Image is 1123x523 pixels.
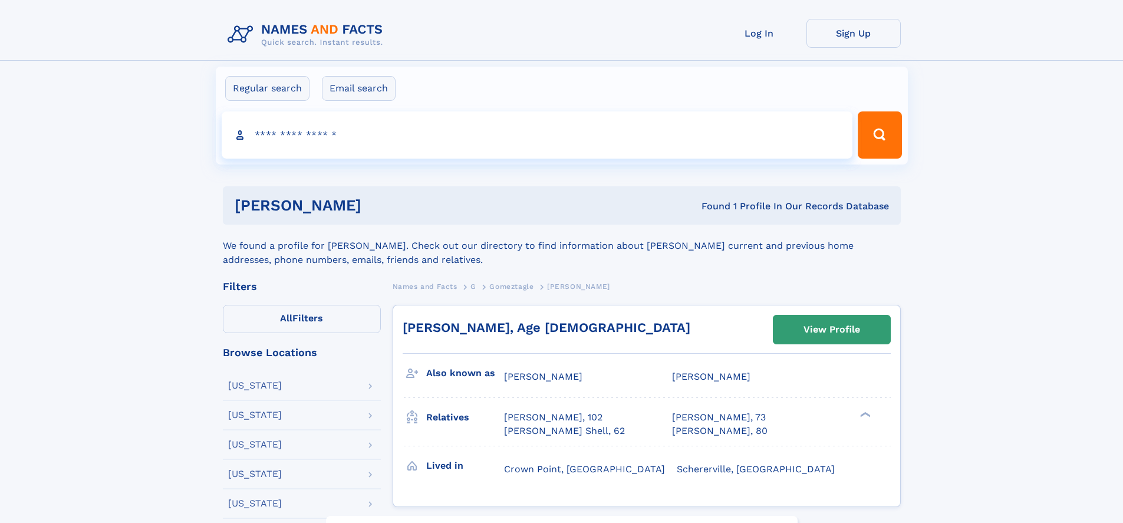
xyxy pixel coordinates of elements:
h3: Relatives [426,407,504,427]
span: Schererville, [GEOGRAPHIC_DATA] [677,463,835,475]
a: [PERSON_NAME], 80 [672,425,768,438]
div: Browse Locations [223,347,381,358]
div: We found a profile for [PERSON_NAME]. Check out our directory to find information about [PERSON_N... [223,225,901,267]
h1: [PERSON_NAME] [235,198,532,213]
a: G [470,279,476,294]
h3: Lived in [426,456,504,476]
div: [US_STATE] [228,410,282,420]
img: Logo Names and Facts [223,19,393,51]
div: Filters [223,281,381,292]
span: All [280,313,292,324]
span: G [470,282,476,291]
span: Crown Point, [GEOGRAPHIC_DATA] [504,463,665,475]
div: Found 1 Profile In Our Records Database [531,200,889,213]
label: Filters [223,305,381,333]
a: Names and Facts [393,279,457,294]
a: Gomeztagle [489,279,533,294]
a: View Profile [773,315,890,344]
span: Gomeztagle [489,282,533,291]
a: Sign Up [806,19,901,48]
button: Search Button [858,111,901,159]
div: [US_STATE] [228,381,282,390]
div: [US_STATE] [228,440,282,449]
input: search input [222,111,853,159]
h3: Also known as [426,363,504,383]
span: [PERSON_NAME] [504,371,582,382]
span: [PERSON_NAME] [547,282,610,291]
a: [PERSON_NAME] Shell, 62 [504,425,625,438]
label: Regular search [225,76,309,101]
div: ❯ [857,411,871,419]
a: [PERSON_NAME], 102 [504,411,602,424]
label: Email search [322,76,396,101]
div: [US_STATE] [228,469,282,479]
a: Log In [712,19,806,48]
div: View Profile [803,316,860,343]
span: [PERSON_NAME] [672,371,750,382]
div: [US_STATE] [228,499,282,508]
a: [PERSON_NAME], 73 [672,411,766,424]
a: [PERSON_NAME], Age [DEMOGRAPHIC_DATA] [403,320,690,335]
